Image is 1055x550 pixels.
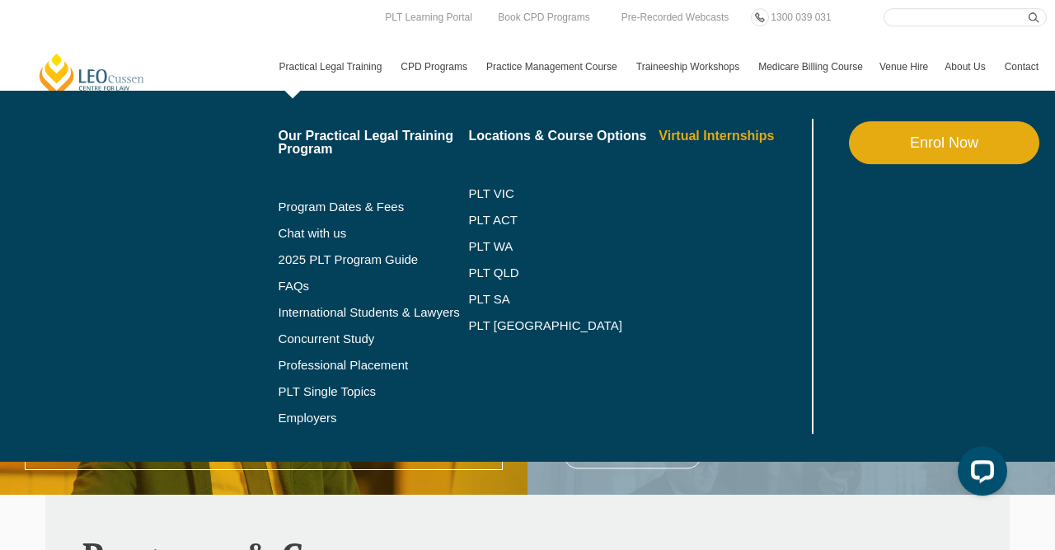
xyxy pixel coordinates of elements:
a: PLT Single Topics [279,385,469,398]
a: CPD Programs [392,43,478,91]
a: Our Practical Legal Training Program [279,129,469,156]
a: Concurrent Study [279,332,469,346]
a: Traineeship Workshops [628,43,750,91]
a: PLT WA [468,240,617,253]
a: Practical Legal Training [271,43,393,91]
a: PLT [GEOGRAPHIC_DATA] [468,319,659,332]
a: PLT VIC [468,187,659,200]
a: About Us [936,43,996,91]
span: 1300 039 031 [771,12,831,23]
a: Book CPD Programs [494,8,593,26]
a: Professional Placement [279,359,469,372]
a: FAQs [279,280,469,293]
a: Practice Management Course [478,43,628,91]
a: Enrol Now [849,121,1039,164]
a: International Students & Lawyers [279,306,469,319]
a: 2025 PLT Program Guide [279,253,428,266]
a: PLT QLD [468,266,659,280]
a: Program Dates & Fees [279,200,469,214]
a: [PERSON_NAME] Centre for Law [37,52,147,99]
a: Medicare Billing Course [750,43,871,91]
a: Contact [996,43,1047,91]
a: PLT SA [468,293,659,306]
a: Chat with us [279,227,469,240]
a: Employers [279,411,469,425]
a: Venue Hire [871,43,936,91]
a: Pre-Recorded Webcasts [617,8,734,26]
a: Locations & Course Options [468,129,659,143]
a: 1300 039 031 [767,8,835,26]
iframe: LiveChat chat widget [945,440,1014,509]
a: PLT Learning Portal [381,8,476,26]
a: PLT ACT [468,214,659,227]
a: Virtual Internships [659,129,808,143]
